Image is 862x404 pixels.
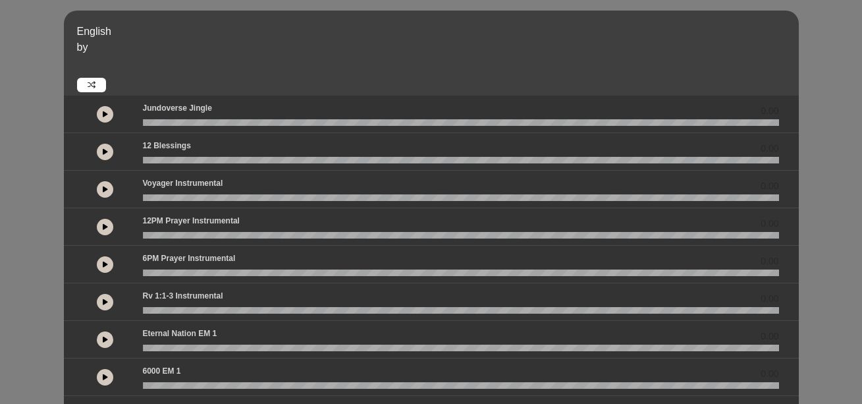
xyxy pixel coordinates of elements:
span: by [77,42,88,53]
span: 0.00 [761,217,778,231]
p: 12 Blessings [143,140,191,152]
p: Jundoverse Jingle [143,102,212,114]
p: Voyager Instrumental [143,177,223,189]
p: Rv 1:1-3 Instrumental [143,290,223,302]
span: 0.00 [761,142,778,156]
span: 0.00 [761,179,778,193]
p: Eternal Nation EM 1 [143,328,217,339]
p: English [77,24,795,40]
span: 0.00 [761,330,778,343]
p: 12PM Prayer Instrumental [143,215,240,227]
p: 6PM Prayer Instrumental [143,252,236,264]
span: 0.00 [761,292,778,306]
span: 0.00 [761,104,778,118]
span: 0.00 [761,367,778,381]
p: 6000 EM 1 [143,365,181,377]
span: 0.00 [761,254,778,268]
